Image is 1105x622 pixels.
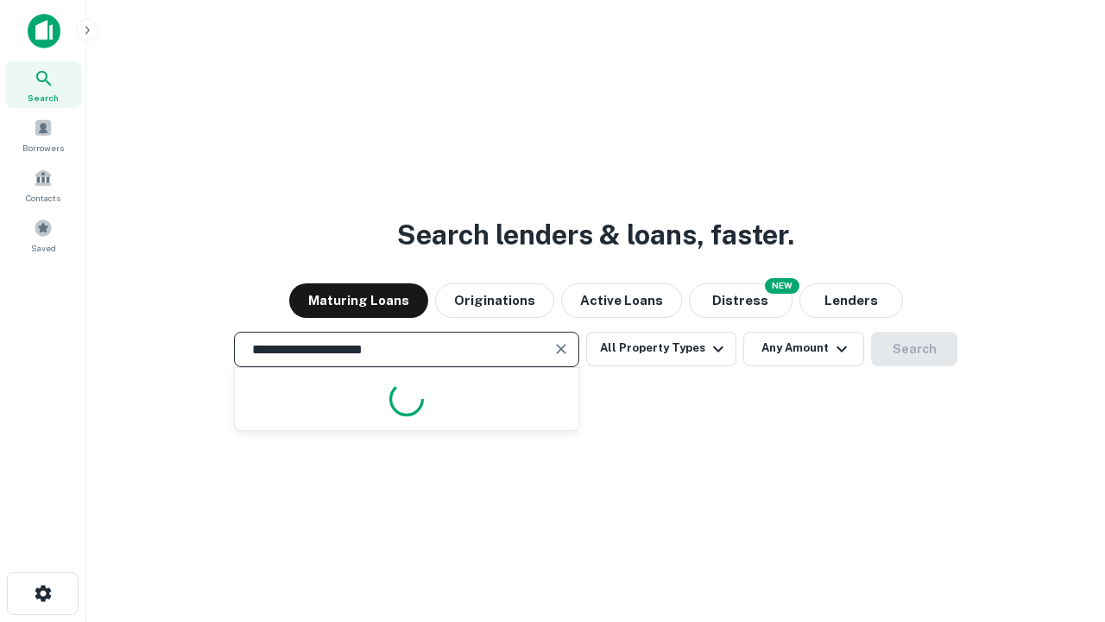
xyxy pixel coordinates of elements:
span: Saved [31,241,56,255]
button: Clear [549,337,573,361]
a: Search [5,61,81,108]
a: Saved [5,212,81,258]
a: Borrowers [5,111,81,158]
span: Search [28,91,59,105]
button: Any Amount [743,332,864,366]
span: Borrowers [22,141,64,155]
a: Contacts [5,162,81,208]
button: Lenders [799,283,903,318]
div: NEW [765,278,799,294]
img: capitalize-icon.png [28,14,60,48]
iframe: Chat Widget [1019,428,1105,511]
span: Contacts [26,191,60,205]
button: All Property Types [586,332,736,366]
button: Search distressed loans with lien and other non-mortgage details. [689,283,792,318]
button: Maturing Loans [289,283,428,318]
button: Active Loans [561,283,682,318]
button: Originations [435,283,554,318]
h3: Search lenders & loans, faster. [397,214,794,256]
